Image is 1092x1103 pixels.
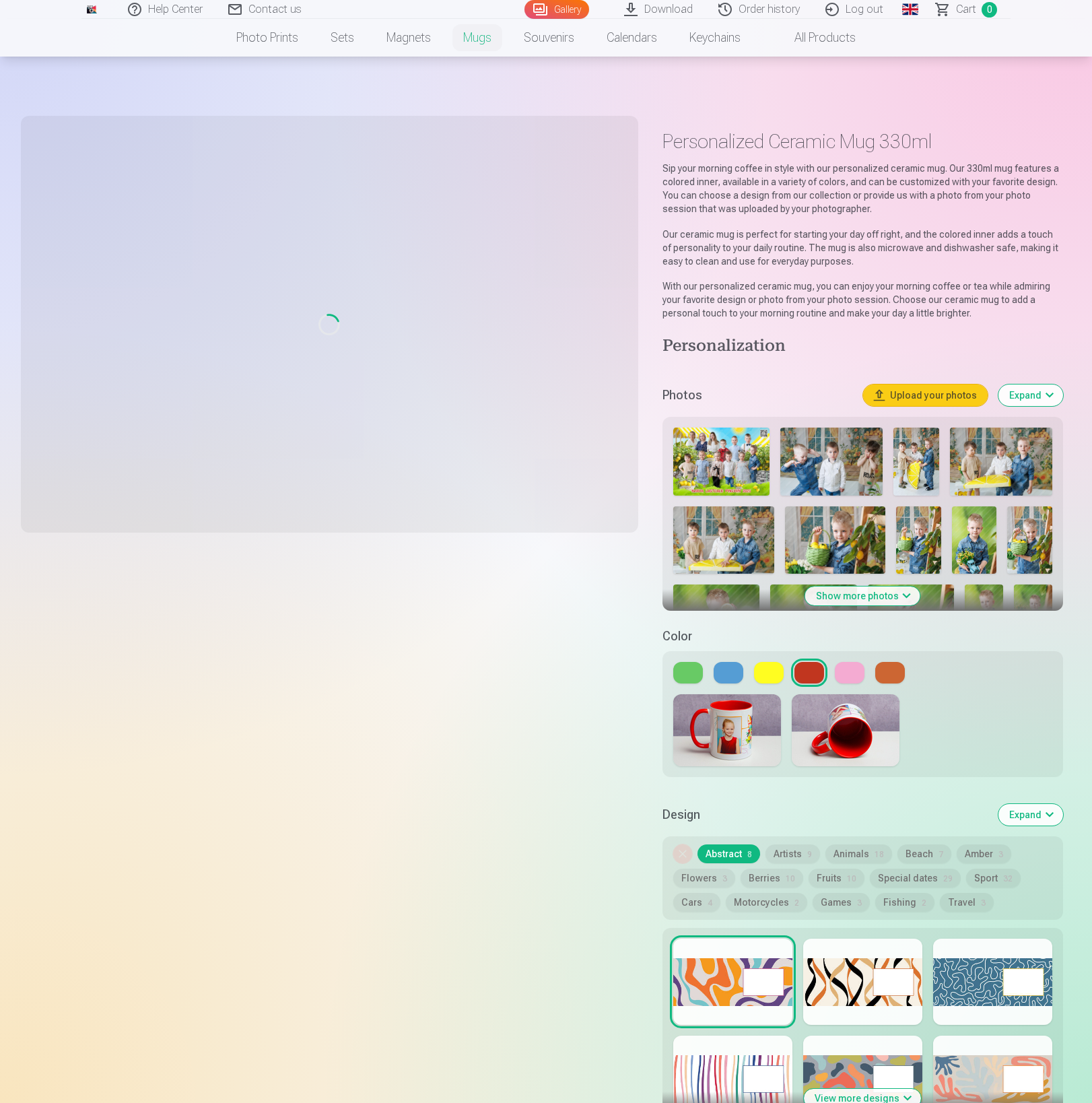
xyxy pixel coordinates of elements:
[662,627,1063,646] h5: Color
[857,898,862,908] span: 3
[966,869,1021,888] button: Sport32
[957,844,1011,863] button: Amber3
[998,385,1063,406] button: Expand
[870,869,961,888] button: Special dates29
[662,162,1063,215] p: Sip your morning coffee in style with our personalized ceramic mug. Our 330ml mug features a colo...
[875,850,884,859] span: 18
[809,869,864,888] button: Fruits10
[813,893,870,912] button: Games3
[939,850,943,859] span: 7
[722,874,727,883] span: 3
[825,844,892,863] button: Animals18
[847,874,856,883] span: 10
[863,385,988,406] button: Upload your photos
[807,850,812,859] span: 9
[508,19,590,57] a: Souvenirs
[590,19,673,57] a: Calendars
[87,5,97,13] img: /zh3
[875,893,934,912] button: Fishing2
[662,805,988,824] h5: Design
[982,2,997,18] span: 0
[370,19,447,57] a: Magnets
[747,850,752,859] span: 8
[662,279,1063,320] p: With our personalized ceramic mug, you can enjoy your morning coffee or tea while admiring your f...
[708,898,712,908] span: 4
[998,850,1003,859] span: 3
[794,898,799,908] span: 2
[956,1,976,18] span: Сart
[943,874,953,883] span: 29
[1003,874,1013,883] span: 32
[765,844,820,863] button: Artists9
[220,19,314,57] a: Photo prints
[673,869,735,888] button: Flowers3
[662,228,1063,268] p: Our ceramic mug is perfect for starting your day off right, and the colored inner adds a touch of...
[662,129,1063,154] h1: Personalized Ceramic Mug 330ml
[757,19,872,57] a: All products
[314,19,370,57] a: Sets
[940,893,994,912] button: Travel3
[897,844,951,863] button: Beach7
[697,844,760,863] button: Abstract8
[726,893,807,912] button: Motorcycles2
[662,386,852,405] h5: Photos
[998,804,1063,826] button: Expand
[662,336,1063,358] h4: Personalization
[741,869,803,888] button: Berries10
[981,898,986,908] span: 3
[786,874,795,883] span: 10
[673,19,757,57] a: Keychains
[673,893,720,912] button: Cars4
[805,587,920,605] button: Show more photos
[922,898,926,908] span: 2
[447,19,508,57] a: Mugs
